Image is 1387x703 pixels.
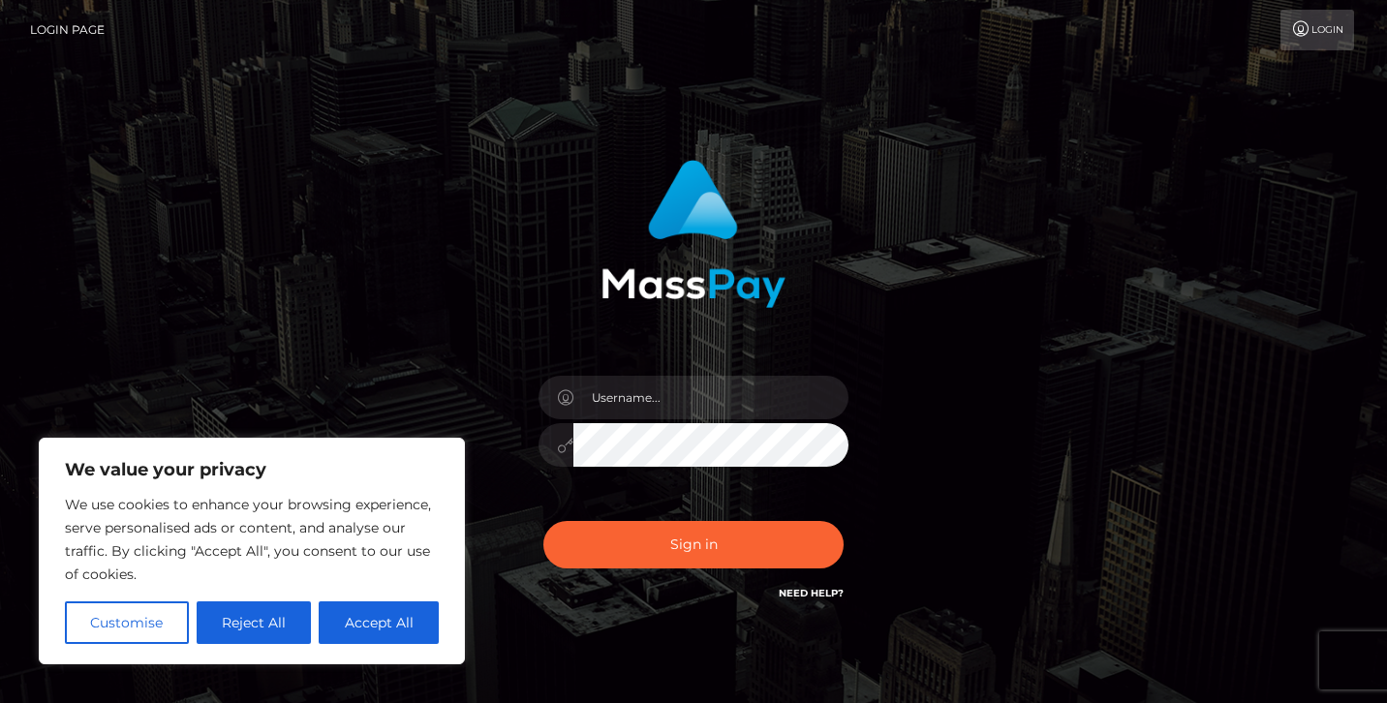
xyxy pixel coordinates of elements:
[319,601,439,644] button: Accept All
[573,376,848,419] input: Username...
[65,458,439,481] p: We value your privacy
[65,493,439,586] p: We use cookies to enhance your browsing experience, serve personalised ads or content, and analys...
[65,601,189,644] button: Customise
[601,160,786,308] img: MassPay Login
[1280,10,1354,50] a: Login
[197,601,312,644] button: Reject All
[39,438,465,664] div: We value your privacy
[543,521,844,568] button: Sign in
[30,10,105,50] a: Login Page
[779,587,844,599] a: Need Help?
